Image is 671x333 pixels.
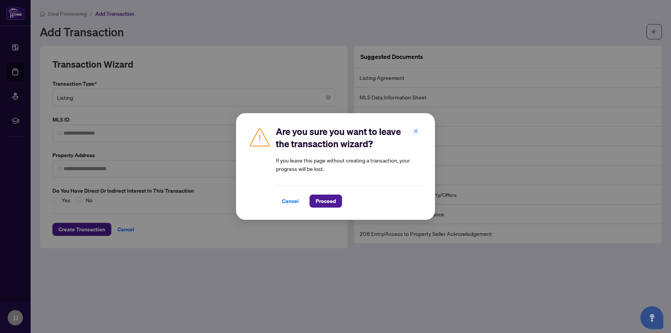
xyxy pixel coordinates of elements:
[413,128,419,134] span: close
[309,195,342,208] button: Proceed
[316,195,336,207] span: Proceed
[640,306,663,329] button: Open asap
[276,195,305,208] button: Cancel
[276,156,423,173] article: If you leave this page without creating a transaction, your progress will be lost.
[276,125,423,150] h2: Are you sure you want to leave the transaction wizard?
[282,195,299,207] span: Cancel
